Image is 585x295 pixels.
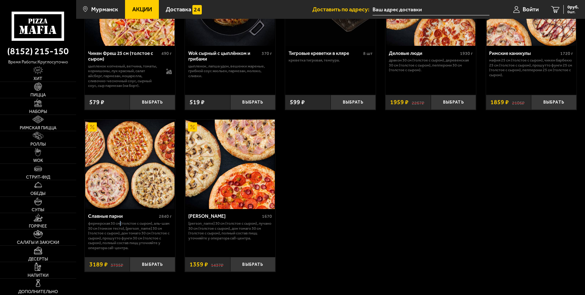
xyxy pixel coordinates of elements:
p: цыпленок копченый, ветчина, томаты, корнишоны, лук красный, салат айсберг, пармезан, моцарелла, с... [88,64,160,88]
p: [PERSON_NAME] 30 см (толстое с сыром), Лучано 30 см (толстое с сыром), Дон Томаго 30 см (толстое ... [188,221,272,240]
span: Наборы [29,110,47,114]
button: Выбрать [130,257,175,272]
span: Роллы [30,142,46,147]
img: Славные парни [85,120,175,209]
button: Выбрать [331,95,376,110]
p: Дракон 30 см (толстое с сыром), Деревенская 30 см (толстое с сыром), Пепперони 30 см (толстое с с... [389,58,473,72]
a: АкционныйСлавные парни [85,120,175,209]
div: Wok сырный с цыплёнком и грибами [188,51,260,62]
div: Тигровые креветки в кляре [289,51,362,56]
span: Салаты и закуски [17,240,59,245]
button: Выбрать [230,257,276,272]
div: Славные парни [88,213,158,219]
p: цыпленок, лапша удон, вешенки жареные, грибной соус Жюльен, пармезан, молоко, сливки. [188,64,272,78]
span: 1670 [262,214,272,219]
span: Пицца [30,93,46,97]
img: Хет Трик [185,120,275,209]
div: Чикен Фреш 25 см (толстое с сыром) [88,51,160,62]
span: Хит [34,77,42,81]
img: 15daf4d41897b9f0e9f617042186c801.svg [192,5,201,14]
div: Деловые люди [389,51,458,56]
span: 599 ₽ [290,99,305,105]
a: АкционныйХет Трик [185,120,275,209]
span: Супы [32,208,44,212]
span: 1959 ₽ [390,99,409,105]
button: Выбрать [130,95,175,110]
span: Римская пицца [20,126,56,130]
span: WOK [33,158,43,163]
p: Мафия 25 см (толстое с сыром), Чикен Барбекю 25 см (толстое с сыром), Прошутто Фунги 25 см (толст... [489,58,573,77]
button: Выбрать [531,95,577,110]
span: 370 г [262,51,272,56]
input: Ваш адрес доставки [373,4,489,15]
button: Выбрать [230,95,276,110]
span: Доставить по адресу: [312,7,373,13]
span: 0 шт. [567,10,579,14]
div: [PERSON_NAME] [188,213,261,219]
span: Мурманск [91,7,118,13]
s: 2267 ₽ [412,99,424,105]
span: 1859 ₽ [490,99,509,105]
span: Войти [523,7,539,13]
span: 8 шт [363,51,373,56]
span: 0 руб. [567,5,579,9]
span: Дополнительно [18,290,58,294]
span: Десерты [28,257,48,261]
span: 3189 ₽ [89,261,108,267]
span: 2840 г [159,214,172,219]
p: Фермерская 30 см (толстое с сыром), Аль-Шам 30 см (тонкое тесто), [PERSON_NAME] 30 см (толстое с ... [88,221,172,250]
p: креветка тигровая, темпура. [289,58,373,63]
span: 579 ₽ [89,99,104,105]
span: Напитки [28,273,49,278]
span: Доставка [166,7,191,13]
span: Обеды [30,191,45,196]
span: 519 ₽ [190,99,205,105]
span: 1359 ₽ [190,261,208,267]
button: Выбрать [431,95,476,110]
img: Акционный [188,122,197,131]
s: 1437 ₽ [211,261,223,267]
s: 2106 ₽ [512,99,525,105]
span: Горячее [29,224,47,228]
img: Акционный [88,122,97,131]
s: 3735 ₽ [111,261,123,267]
span: 490 г [161,51,172,56]
span: 1930 г [460,51,473,56]
span: Стрит-фуд [26,175,50,180]
span: Акции [132,7,152,13]
div: Римские каникулы [489,51,559,56]
span: 1720 г [560,51,573,56]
